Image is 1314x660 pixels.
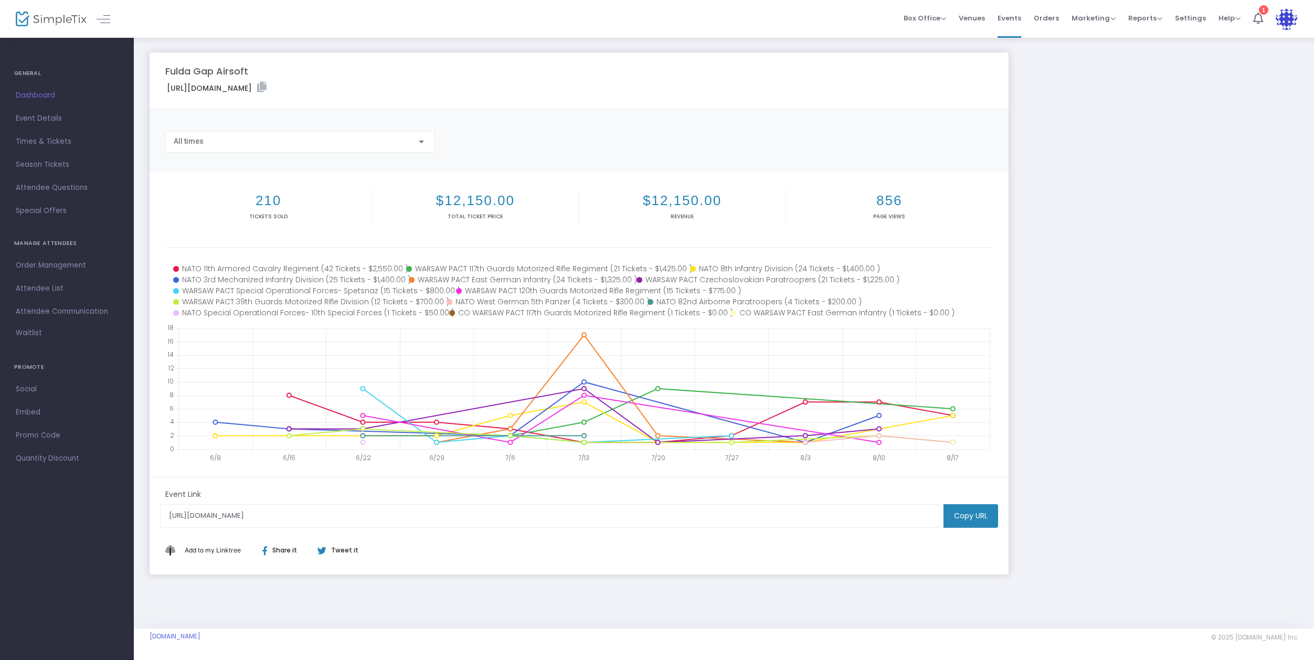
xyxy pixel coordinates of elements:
[16,89,118,102] span: Dashboard
[16,181,118,195] span: Attendee Questions
[374,212,576,220] p: Total Ticket Price
[16,382,118,396] span: Social
[168,363,174,372] text: 12
[210,453,221,462] text: 6/8
[16,135,118,148] span: Times & Tickets
[14,357,120,378] h4: PROMOTE
[873,453,885,462] text: 8/10
[16,429,118,442] span: Promo Code
[651,453,665,462] text: 7/20
[169,403,174,412] text: 6
[165,489,201,500] m-panel-subtitle: Event Link
[1175,5,1206,31] span: Settings
[578,453,589,462] text: 7/13
[944,504,998,528] m-button: Copy URL
[959,5,985,31] span: Venues
[283,453,295,462] text: 6/15
[16,452,118,465] span: Quantity Discount
[14,233,120,254] h4: MANAGE ATTENDEES
[1128,13,1162,23] span: Reports
[788,212,991,220] p: Page Views
[167,82,267,94] label: [URL][DOMAIN_NAME]
[167,323,174,332] text: 18
[1259,5,1268,15] div: 1
[725,453,738,462] text: 7/27
[1211,633,1298,642] span: © 2025 [DOMAIN_NAME] Inc.
[167,212,369,220] p: Tickets sold
[1072,13,1116,23] span: Marketing
[581,212,783,220] p: Revenue
[998,5,1021,31] span: Events
[167,193,369,209] h2: 210
[1034,5,1059,31] span: Orders
[174,137,204,145] span: All times
[505,453,515,462] text: 7/6
[170,444,174,453] text: 0
[252,546,317,555] div: Share it
[167,377,174,386] text: 10
[16,406,118,419] span: Embed
[581,193,783,209] h2: $12,150.00
[16,282,118,295] span: Attendee List
[788,193,991,209] h2: 856
[307,546,364,555] div: Tweet it
[16,204,118,218] span: Special Offers
[16,112,118,125] span: Event Details
[429,453,444,462] text: 6/29
[167,336,174,345] text: 16
[16,158,118,172] span: Season Tickets
[1218,13,1241,23] span: Help
[182,538,243,563] button: Add This to My Linktree
[185,546,241,554] span: Add to my Linktree
[800,453,811,462] text: 8/3
[16,259,118,272] span: Order Management
[165,545,182,555] img: linktree
[150,632,200,641] a: [DOMAIN_NAME]
[165,64,248,78] m-panel-title: Fulda Gap Airsoft
[16,305,118,318] span: Attendee Communication
[947,453,958,462] text: 8/17
[169,390,174,399] text: 8
[14,63,120,84] h4: GENERAL
[170,417,174,426] text: 4
[16,328,42,338] span: Waitlist
[167,350,174,359] text: 14
[170,430,174,439] text: 2
[374,193,576,209] h2: $12,150.00
[356,453,371,462] text: 6/22
[904,13,946,23] span: Box Office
